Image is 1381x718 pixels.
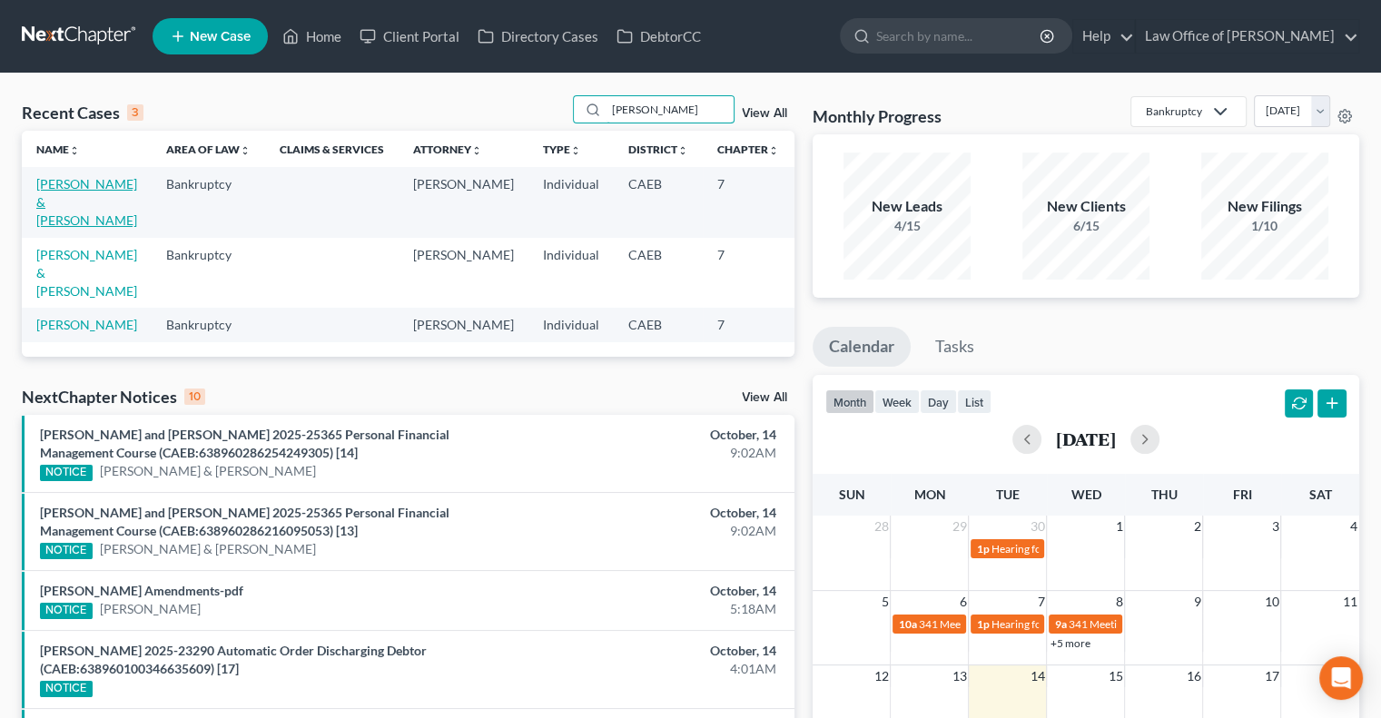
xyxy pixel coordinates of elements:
[1191,516,1202,537] span: 2
[614,238,703,308] td: CAEB
[872,516,890,537] span: 28
[22,386,205,408] div: NextChapter Notices
[838,487,864,502] span: Sun
[570,145,581,156] i: unfold_more
[1269,516,1280,537] span: 3
[69,145,80,156] i: unfold_more
[607,20,710,53] a: DebtorCC
[879,591,890,613] span: 5
[1073,20,1134,53] a: Help
[813,105,942,127] h3: Monthly Progress
[40,643,427,676] a: [PERSON_NAME] 2025-23290 Automatic Order Discharging Debtor (CAEB:638960100346635609) [17]
[1028,665,1046,687] span: 14
[950,665,968,687] span: 13
[543,522,776,540] div: 9:02AM
[36,176,137,228] a: [PERSON_NAME] & [PERSON_NAME]
[1050,636,1090,650] a: +5 more
[127,104,143,121] div: 3
[152,308,265,341] td: Bankruptcy
[628,143,688,156] a: Districtunfold_more
[996,487,1020,502] span: Tue
[614,308,703,341] td: CAEB
[543,426,776,444] div: October, 14
[1201,217,1328,235] div: 1/10
[152,167,265,237] td: Bankruptcy
[1068,617,1327,631] span: 341 Meeting for [PERSON_NAME] & [PERSON_NAME]
[1150,487,1177,502] span: Thu
[703,167,794,237] td: 7
[1184,665,1202,687] span: 16
[399,308,528,341] td: [PERSON_NAME]
[1070,487,1100,502] span: Wed
[950,516,968,537] span: 29
[40,543,93,559] div: NOTICE
[1262,665,1280,687] span: 17
[1262,591,1280,613] span: 10
[543,504,776,522] div: October, 14
[825,389,874,414] button: month
[1028,516,1046,537] span: 30
[742,107,787,120] a: View All
[843,196,971,217] div: New Leads
[976,617,989,631] span: 1p
[100,600,201,618] a: [PERSON_NAME]
[543,660,776,678] div: 4:01AM
[1191,591,1202,613] span: 9
[1146,103,1202,119] div: Bankruptcy
[1022,196,1149,217] div: New Clients
[528,167,614,237] td: Individual
[794,238,881,308] td: 2024-90739
[543,642,776,660] div: October, 14
[40,505,449,538] a: [PERSON_NAME] and [PERSON_NAME] 2025-25365 Personal Financial Management Course (CAEB:63896028621...
[399,167,528,237] td: [PERSON_NAME]
[898,617,916,631] span: 10a
[36,317,137,332] a: [PERSON_NAME]
[240,145,251,156] i: unfold_more
[184,389,205,405] div: 10
[717,143,779,156] a: Chapterunfold_more
[991,542,1132,556] span: Hearing for [PERSON_NAME]
[991,617,1228,631] span: Hearing for [PERSON_NAME] & [PERSON_NAME]
[768,145,779,156] i: unfold_more
[1054,617,1066,631] span: 9a
[100,462,316,480] a: [PERSON_NAME] & [PERSON_NAME]
[872,665,890,687] span: 12
[1201,196,1328,217] div: New Filings
[543,582,776,600] div: October, 14
[40,427,449,460] a: [PERSON_NAME] and [PERSON_NAME] 2025-25365 Personal Financial Management Course (CAEB:63896028625...
[36,247,137,299] a: [PERSON_NAME] & [PERSON_NAME]
[469,20,607,53] a: Directory Cases
[957,389,991,414] button: list
[265,131,399,167] th: Claims & Services
[471,145,482,156] i: unfold_more
[36,143,80,156] a: Nameunfold_more
[413,143,482,156] a: Attorneyunfold_more
[1348,516,1359,537] span: 4
[1136,20,1358,53] a: Law Office of [PERSON_NAME]
[40,465,93,481] div: NOTICE
[543,444,776,462] div: 9:02AM
[399,238,528,308] td: [PERSON_NAME]
[1113,516,1124,537] span: 1
[166,143,251,156] a: Area of Lawunfold_more
[543,600,776,618] div: 5:18AM
[1022,217,1149,235] div: 6/15
[876,19,1042,53] input: Search by name...
[677,145,688,156] i: unfold_more
[1232,487,1251,502] span: Fri
[1056,429,1116,448] h2: [DATE]
[918,617,1178,631] span: 341 Meeting for [PERSON_NAME] & [PERSON_NAME]
[1308,487,1331,502] span: Sat
[843,217,971,235] div: 4/15
[22,102,143,123] div: Recent Cases
[794,308,881,341] td: 23-00000
[913,487,945,502] span: Mon
[703,308,794,341] td: 7
[813,327,911,367] a: Calendar
[1035,591,1046,613] span: 7
[919,327,991,367] a: Tasks
[528,308,614,341] td: Individual
[40,603,93,619] div: NOTICE
[152,238,265,308] td: Bankruptcy
[1113,591,1124,613] span: 8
